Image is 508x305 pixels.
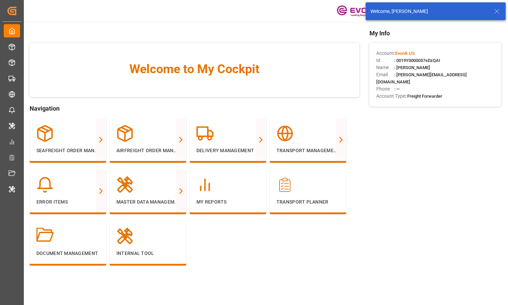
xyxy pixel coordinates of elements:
[376,57,394,64] span: Id
[394,51,415,56] span: :
[394,58,440,63] span: : 0019Y0000057sDzQAI
[36,250,99,257] p: Document Management
[376,72,467,84] span: : [PERSON_NAME][EMAIL_ADDRESS][DOMAIN_NAME]
[376,64,394,71] span: Name
[369,29,501,38] span: My Info
[395,51,415,56] span: Evonik US
[196,147,259,154] p: Delivery Management
[30,104,359,113] span: Navigation
[405,94,442,99] span: : Freight Forwarder
[36,147,99,154] p: Seafreight Order Management
[116,250,179,257] p: Internal Tool
[36,198,99,206] p: Error Items
[196,198,259,206] p: My Reports
[376,50,394,57] span: Account
[376,93,405,100] span: Account Type
[276,147,339,154] p: Transport Management
[370,8,488,15] div: Welcome, [PERSON_NAME]
[116,198,179,206] p: Master Data Management
[394,65,430,70] span: : [PERSON_NAME]
[276,198,339,206] p: Transport Planner
[43,60,346,78] span: Welcome to My Cockpit
[337,5,381,17] img: Evonik-brand-mark-Deep-Purple-RGB.jpeg_1700498283.jpeg
[376,71,394,78] span: Email
[394,86,400,92] span: : —
[116,147,179,154] p: Airfreight Order Management
[376,85,394,93] span: Phone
